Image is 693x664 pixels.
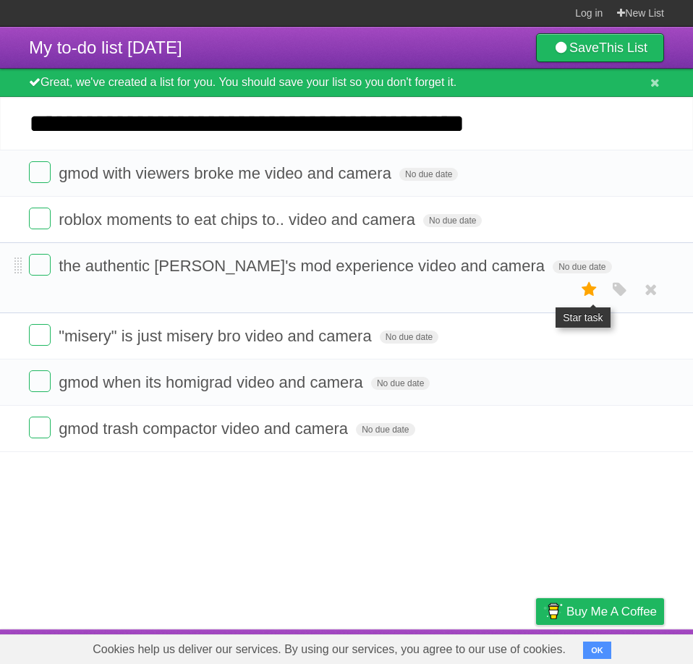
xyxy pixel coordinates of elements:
[356,423,414,436] span: No due date
[29,370,51,392] label: Done
[59,420,352,438] span: gmod trash compactor video and camera
[517,633,555,660] a: Privacy
[553,260,611,273] span: No due date
[423,214,482,227] span: No due date
[468,633,500,660] a: Terms
[59,373,367,391] span: gmod when its homigrad video and camera
[599,41,647,55] b: This List
[59,164,395,182] span: gmod with viewers broke me video and camera
[536,598,664,625] a: Buy me a coffee
[29,324,51,346] label: Done
[583,642,611,659] button: OK
[536,33,664,62] a: SaveThis List
[29,417,51,438] label: Done
[59,210,419,229] span: roblox moments to eat chips to.. video and camera
[573,633,664,660] a: Suggest a feature
[59,327,375,345] span: "misery" is just misery bro video and camera
[29,38,182,57] span: My to-do list [DATE]
[29,161,51,183] label: Done
[78,635,580,664] span: Cookies help us deliver our services. By using our services, you agree to our use of cookies.
[566,599,657,624] span: Buy me a coffee
[543,599,563,623] img: Buy me a coffee
[576,278,603,302] label: Star task
[59,257,548,275] span: the authentic [PERSON_NAME]'s mod experience video and camera
[29,208,51,229] label: Done
[399,168,458,181] span: No due date
[29,254,51,276] label: Done
[371,377,430,390] span: No due date
[380,331,438,344] span: No due date
[344,633,374,660] a: About
[391,633,450,660] a: Developers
